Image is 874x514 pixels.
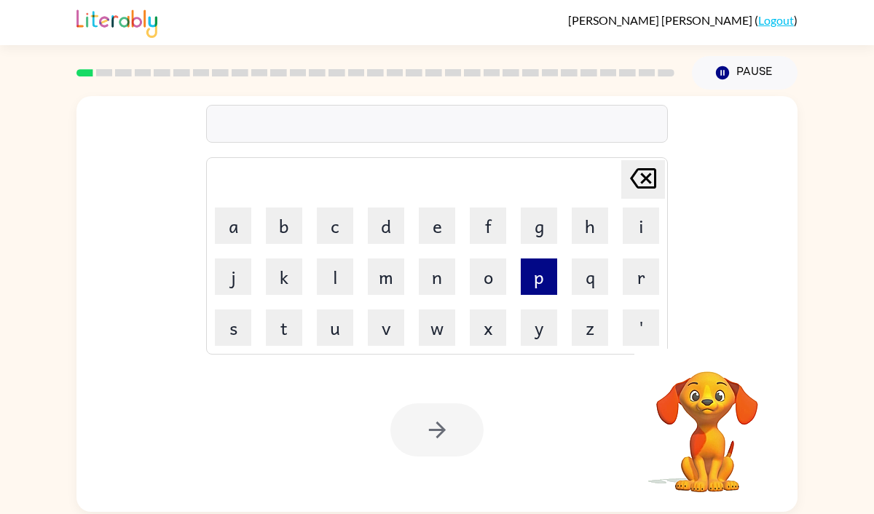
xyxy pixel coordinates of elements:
[572,258,608,295] button: q
[419,258,455,295] button: n
[568,13,755,27] span: [PERSON_NAME] [PERSON_NAME]
[470,207,506,244] button: f
[368,309,404,346] button: v
[317,309,353,346] button: u
[470,258,506,295] button: o
[572,207,608,244] button: h
[317,207,353,244] button: c
[572,309,608,346] button: z
[215,207,251,244] button: a
[215,309,251,346] button: s
[266,207,302,244] button: b
[521,309,557,346] button: y
[568,13,798,27] div: ( )
[317,258,353,295] button: l
[623,258,659,295] button: r
[266,309,302,346] button: t
[758,13,794,27] a: Logout
[470,309,506,346] button: x
[419,207,455,244] button: e
[76,6,157,38] img: Literably
[368,207,404,244] button: d
[521,258,557,295] button: p
[266,258,302,295] button: k
[634,349,780,494] video: Your browser must support playing .mp4 files to use Literably. Please try using another browser.
[623,207,659,244] button: i
[419,309,455,346] button: w
[692,56,798,90] button: Pause
[368,258,404,295] button: m
[215,258,251,295] button: j
[521,207,557,244] button: g
[623,309,659,346] button: '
